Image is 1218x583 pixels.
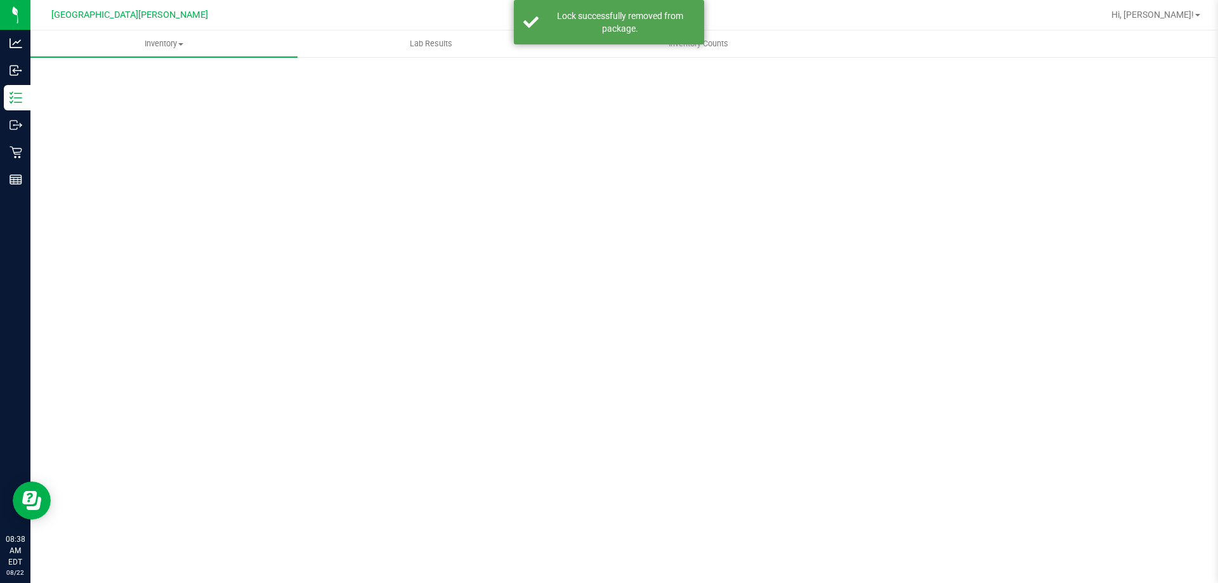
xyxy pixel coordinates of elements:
[10,173,22,186] inline-svg: Reports
[30,38,298,49] span: Inventory
[6,568,25,577] p: 08/22
[298,30,565,57] a: Lab Results
[1111,10,1194,20] span: Hi, [PERSON_NAME]!
[13,481,51,520] iframe: Resource center
[6,534,25,568] p: 08:38 AM EDT
[546,10,695,35] div: Lock successfully removed from package.
[30,30,298,57] a: Inventory
[10,64,22,77] inline-svg: Inbound
[51,10,208,20] span: [GEOGRAPHIC_DATA][PERSON_NAME]
[10,119,22,131] inline-svg: Outbound
[393,38,469,49] span: Lab Results
[10,146,22,159] inline-svg: Retail
[10,91,22,104] inline-svg: Inventory
[10,37,22,49] inline-svg: Analytics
